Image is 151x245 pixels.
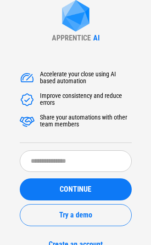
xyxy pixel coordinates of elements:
[20,92,34,107] img: Accelerate
[20,114,34,129] img: Accelerate
[59,211,92,219] span: Try a demo
[93,34,100,42] div: AI
[20,204,132,226] button: Try a demo
[20,178,132,200] button: CONTINUE
[40,114,132,129] div: Share your automations with other team members
[20,71,34,85] img: Accelerate
[40,92,132,107] div: Improve consistency and reduce errors
[52,34,91,42] div: APPRENTICE
[40,71,132,85] div: Accelerate your close using AI based automation
[60,186,91,193] span: CONTINUE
